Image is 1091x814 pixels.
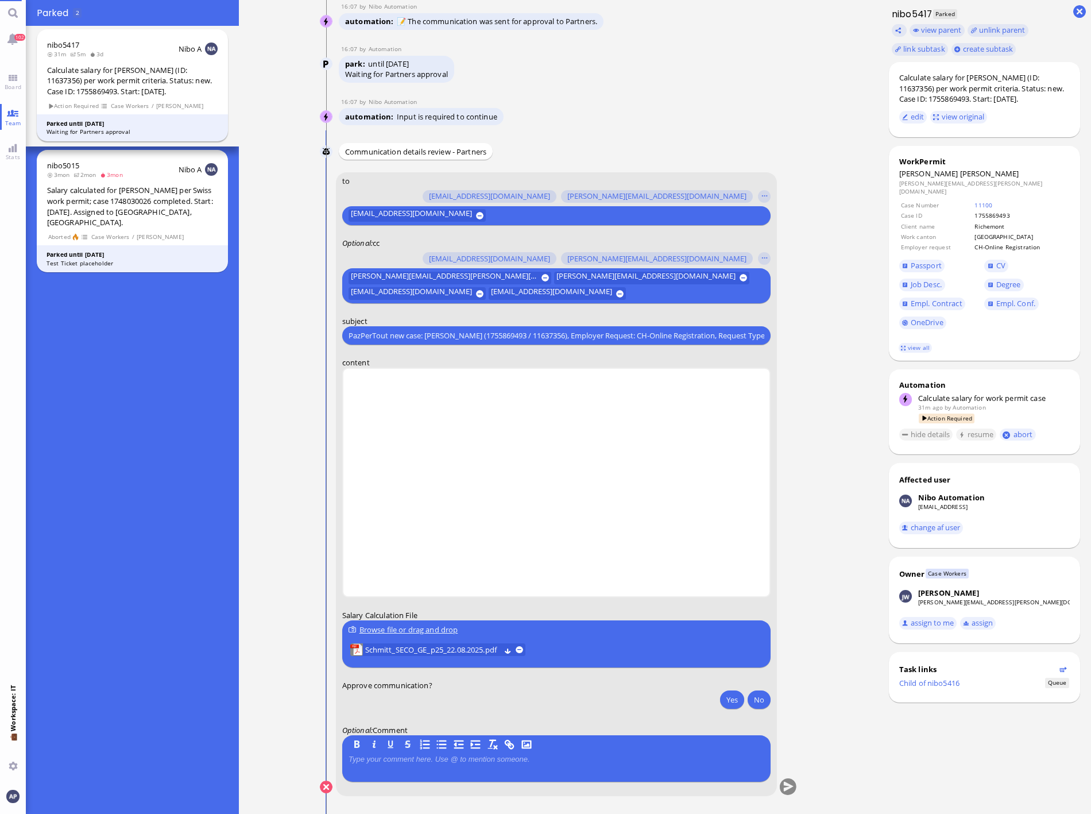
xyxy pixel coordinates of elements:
[899,664,1056,674] div: Task links
[910,24,965,37] button: view parent
[919,414,974,423] span: Action Required
[911,279,942,290] span: Job Desc.
[899,522,964,534] button: change af user
[984,260,1008,272] a: CV
[560,190,752,203] button: [PERSON_NAME][EMAIL_ADDRESS][DOMAIN_NAME]
[951,43,1016,56] button: create subtask
[369,45,401,53] span: automation@bluelakelegal.com
[899,590,912,603] img: Jakob Wendel
[903,44,945,54] span: link subtask
[48,232,71,242] span: Aborted
[73,171,100,179] span: 2mon
[892,43,948,56] task-group-action-menu: link subtask
[345,16,397,26] span: automation
[899,179,1070,196] dd: [PERSON_NAME][EMAIL_ADDRESS][PERSON_NAME][DOMAIN_NAME]
[899,617,957,630] button: assign to me
[423,190,556,203] button: [EMAIL_ADDRESS][DOMAIN_NAME]
[892,24,907,37] button: Copy ticket nibo5417 link to clipboard
[1059,666,1067,673] button: Show flow diagram
[899,168,958,179] span: [PERSON_NAME]
[151,101,154,111] span: /
[974,211,1069,220] td: 1755869493
[899,317,947,329] a: OneDrive
[350,644,525,657] lob-view: Schmitt_SECO_GE_p25_22.08.2025.pdf
[342,316,367,326] span: subject
[47,160,79,171] a: nibo5015
[899,156,1070,167] div: WorkPermit
[748,690,771,709] button: No
[156,101,204,111] span: [PERSON_NAME]
[320,111,333,124] img: Nibo Automation
[179,44,202,54] span: Nibo A
[974,222,1069,231] td: Richemont
[205,43,218,55] img: NA
[899,495,912,507] img: Nibo Automation
[342,238,373,248] em: :
[320,781,332,793] button: Cancel
[110,101,149,111] span: Case Workers
[1045,678,1069,688] span: Status
[373,725,408,735] span: Comment
[960,168,1019,179] span: [PERSON_NAME]
[386,59,409,69] span: [DATE]
[345,111,397,122] span: automation
[91,232,130,242] span: Case Workers
[900,200,973,210] td: Case Number
[47,119,218,128] div: Parked until [DATE]
[373,238,380,248] span: cc
[423,253,556,265] button: [EMAIL_ADDRESS][DOMAIN_NAME]
[889,7,933,21] h1: nibo5417
[974,242,1069,252] td: CH-Online Registration
[76,9,79,17] span: 2
[47,185,218,227] div: Salary calculated for [PERSON_NAME] per Swiss work permit; case 1748030026 completed. Start: [DAT...
[37,6,72,20] span: Parked
[47,40,79,50] span: nibo5417
[567,192,746,202] span: [PERSON_NAME][EMAIL_ADDRESS][DOMAIN_NAME]
[179,164,202,175] span: Nibo A
[2,119,24,127] span: Team
[367,739,380,751] button: I
[900,222,973,231] td: Client name
[349,272,551,284] button: [PERSON_NAME][EMAIL_ADDRESS][PERSON_NAME][DOMAIN_NAME]
[70,50,90,58] span: 5m
[350,288,471,300] span: [EMAIL_ADDRESS][DOMAIN_NAME]
[918,403,943,411] span: 31m ago
[349,210,486,222] button: [EMAIL_ADDRESS][DOMAIN_NAME]
[341,98,359,106] span: 16:07
[343,370,769,596] iframe: Rich Text Area
[984,279,1023,291] a: Degree
[945,403,951,411] span: by
[345,59,368,69] span: park
[911,298,962,308] span: Empl. Contract
[14,34,25,41] span: 102
[900,242,973,252] td: Employer request
[930,111,988,124] button: view original
[556,272,736,284] span: [PERSON_NAME][EMAIL_ADDRESS][DOMAIN_NAME]
[900,211,973,220] td: Case ID
[899,260,945,272] a: Passport
[567,254,746,264] span: [PERSON_NAME][EMAIL_ADDRESS][DOMAIN_NAME]
[956,429,997,441] button: resume
[136,232,184,242] span: [PERSON_NAME]
[349,624,764,636] div: Browse file or drag and drop
[342,357,370,368] span: content
[984,298,1038,310] a: Empl. Conf.
[918,393,1070,403] div: Calculate salary for work permit case
[350,739,363,751] button: B
[918,588,979,598] div: [PERSON_NAME]
[47,259,218,268] div: Test Ticket placeholder
[974,201,992,209] a: 11100
[996,260,1005,271] span: CV
[1000,429,1036,441] button: abort
[47,171,73,179] span: 3mon
[48,101,99,111] span: Action Required
[968,24,1028,37] button: unlink parent
[720,690,744,709] button: Yes
[899,380,1070,390] div: Automation
[368,59,384,69] span: until
[341,2,359,10] span: 16:07
[397,16,597,26] span: 📝 The communication was sent for approval to Partners.
[100,171,126,179] span: 3mon
[342,176,350,186] span: to
[341,45,359,53] span: 16:07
